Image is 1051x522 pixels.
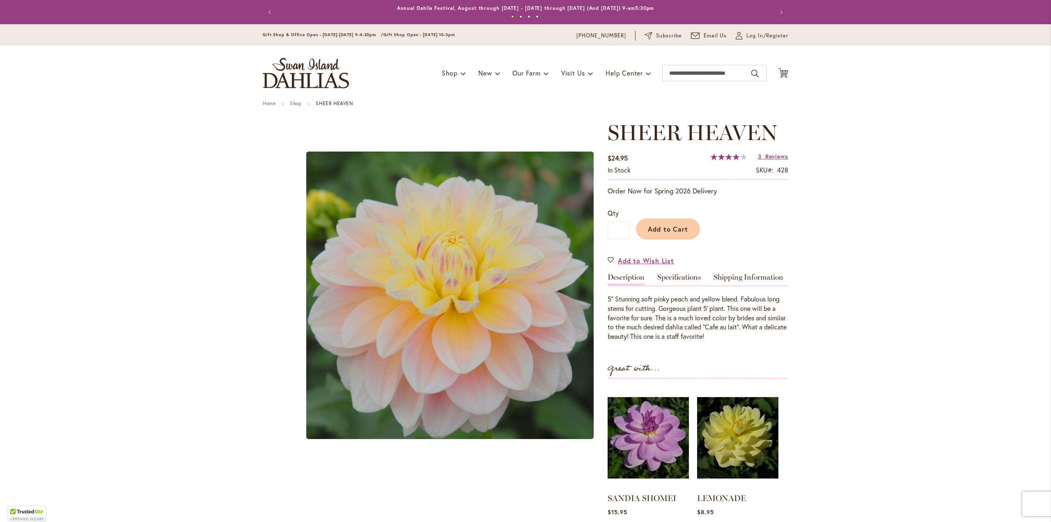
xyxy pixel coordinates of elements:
button: Previous [263,4,279,21]
a: Specifications [657,274,701,285]
a: Home [263,100,275,106]
div: Detailed Product Info [608,274,788,341]
div: Availability [608,166,631,175]
a: Shipping Information [714,274,783,285]
span: Qty [608,209,619,217]
div: Product Images [301,120,637,471]
img: LEMONADE [697,387,778,489]
span: 3 [758,152,762,160]
div: 428 [777,166,788,175]
span: $8.95 [697,508,714,516]
span: Log In/Register [746,32,788,40]
p: Order Now for Spring 2026 Delivery [608,186,788,196]
span: Our Farm [512,69,540,77]
a: store logo [263,58,349,88]
span: Visit Us [561,69,585,77]
a: Description [608,274,645,285]
a: Annual Dahlia Festival, August through [DATE] - [DATE] through [DATE] (And [DATE]) 9-am5:30pm [397,5,654,11]
button: 4 of 4 [536,15,539,18]
span: $24.95 [608,154,628,162]
button: Next [772,4,788,21]
a: Shop [290,100,301,106]
img: SANDIA SHOMEI [608,387,689,489]
span: New [478,69,492,77]
div: 78% [711,154,747,160]
span: Add to Cart [648,225,688,233]
span: Reviews [765,152,788,160]
a: [PHONE_NUMBER] [576,32,626,40]
div: SHEER HEAVEN [301,120,599,471]
button: Add to Cart [636,218,700,239]
a: Subscribe [645,32,682,40]
strong: Great with... [608,362,660,375]
strong: SKU [756,166,773,174]
a: Add to Wish List [608,256,674,265]
span: Shop [442,69,458,77]
span: Subscribe [656,32,682,40]
a: Log In/Register [736,32,788,40]
button: 2 of 4 [519,15,522,18]
a: SANDIA SHOMEI [608,493,676,503]
div: TrustedSite Certified [8,506,46,522]
button: 3 of 4 [528,15,530,18]
span: Email Us [704,32,727,40]
strong: SHEER HEAVEN [316,100,353,106]
a: Email Us [691,32,727,40]
div: 5” Stunning soft pinky peach and yellow blend. Fabulous long stems for cutting. Gorgeous plant 5'... [608,294,788,341]
span: SHEER HEAVEN [608,120,777,145]
img: SHEER HEAVEN [306,152,594,439]
span: In stock [608,166,631,174]
span: Add to Wish List [618,256,674,265]
span: Help Center [606,69,643,77]
span: Gift Shop & Office Open - [DATE]-[DATE] 9-4:30pm / [263,32,383,37]
a: 3 Reviews [758,152,788,160]
span: Gift Shop Open - [DATE] 10-3pm [383,32,455,37]
span: $15.95 [608,508,627,516]
a: LEMONADE [697,493,746,503]
button: 1 of 4 [511,15,514,18]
